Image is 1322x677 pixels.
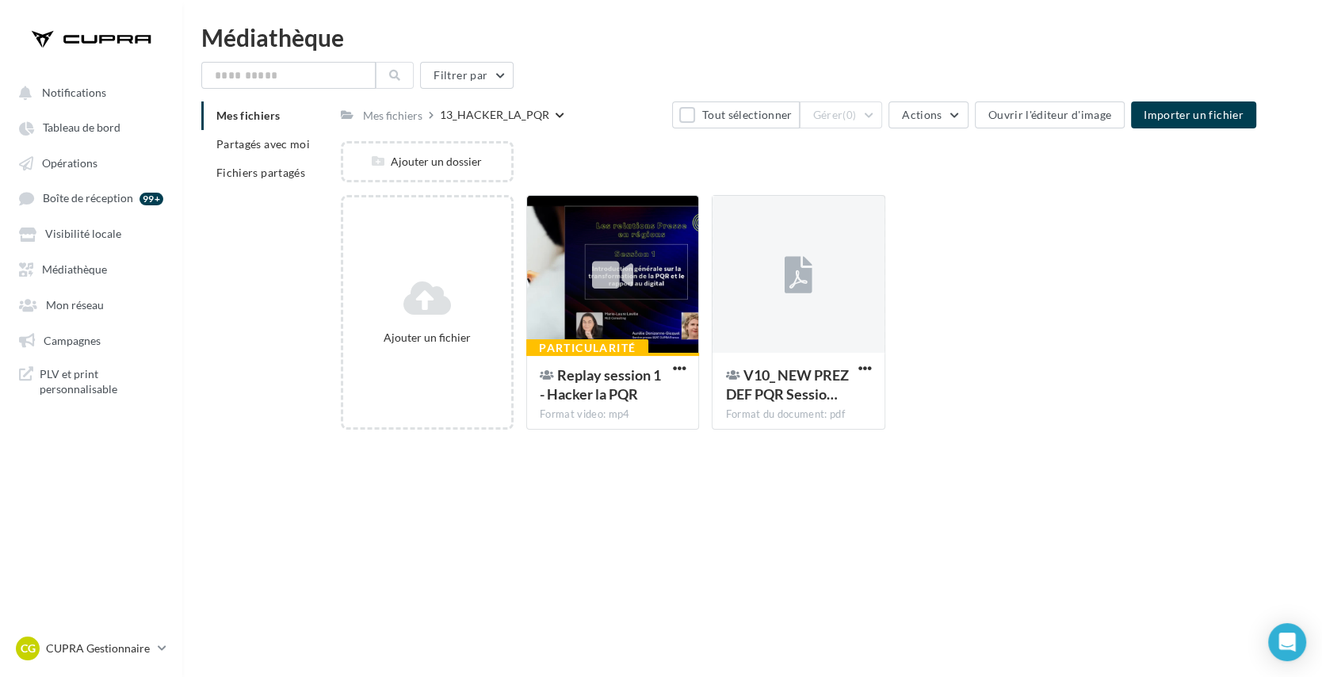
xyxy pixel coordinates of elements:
[216,109,280,122] span: Mes fichiers
[42,86,106,99] span: Notifications
[10,183,173,212] a: Boîte de réception 99+
[10,254,173,283] a: Médiathèque
[1131,101,1256,128] button: Importer un fichier
[42,262,107,276] span: Médiathèque
[888,101,968,128] button: Actions
[343,154,511,170] div: Ajouter un dossier
[350,330,505,346] div: Ajouter un fichier
[842,109,856,121] span: (0)
[42,156,97,170] span: Opérations
[46,641,151,656] p: CUPRA Gestionnaire
[975,101,1125,128] button: Ouvrir l'éditeur d'image
[526,339,648,357] div: Particularité
[420,62,514,89] button: Filtrer par
[10,78,166,106] button: Notifications
[10,219,173,247] a: Visibilité locale
[216,166,305,179] span: Fichiers partagés
[10,113,173,141] a: Tableau de bord
[45,228,121,241] span: Visibilité locale
[1268,623,1306,661] div: Open Intercom Messenger
[902,108,942,121] span: Actions
[13,633,170,664] a: CG CUPRA Gestionnaire
[40,366,163,397] span: PLV et print personnalisable
[10,360,173,404] a: PLV et print personnalisable
[800,101,883,128] button: Gérer(0)
[139,193,163,205] div: 99+
[725,366,848,403] span: V10_ NEW PREZ DEF PQR Session 1 250925_ DEF partage (1)
[21,641,36,656] span: CG
[44,333,101,346] span: Campagnes
[1144,108,1244,121] span: Importer un fichier
[540,366,661,403] span: Replay session 1 - Hacker la PQR
[10,289,173,318] a: Mon réseau
[672,101,799,128] button: Tout sélectionner
[10,148,173,177] a: Opérations
[10,325,173,354] a: Campagnes
[440,107,549,123] div: 13_HACKER_LA_PQR
[216,137,310,151] span: Partagés avec moi
[43,192,133,205] span: Boîte de réception
[201,25,1303,49] div: Médiathèque
[43,121,120,135] span: Tableau de bord
[46,298,104,312] span: Mon réseau
[725,407,871,422] div: Format du document: pdf
[363,108,422,124] div: Mes fichiers
[540,407,686,422] div: Format video: mp4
